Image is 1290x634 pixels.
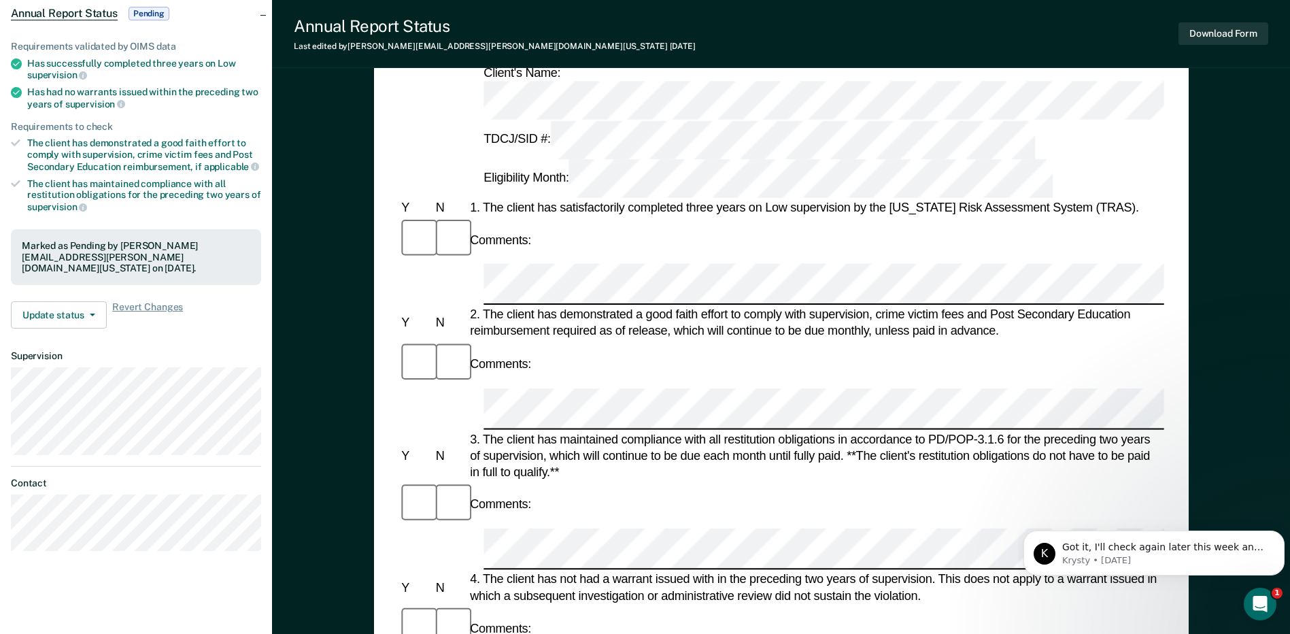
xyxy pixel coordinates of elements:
[11,478,261,489] dt: Contact
[11,350,261,362] dt: Supervision
[481,120,1037,159] div: TDCJ/SID #:
[27,58,261,81] div: Has successfully completed three years on Low
[11,121,261,133] div: Requirements to check
[11,301,107,329] button: Update status
[398,315,432,331] div: Y
[27,201,87,212] span: supervision
[11,7,118,20] span: Annual Report Status
[27,178,261,213] div: The client has maintained compliance with all restitution obligations for the preceding two years of
[467,356,534,372] div: Comments:
[398,199,432,216] div: Y
[204,161,259,172] span: applicable
[294,41,696,51] div: Last edited by [PERSON_NAME][EMAIL_ADDRESS][PERSON_NAME][DOMAIN_NAME][US_STATE]
[467,496,534,512] div: Comments:
[467,571,1164,604] div: 4. The client has not had a warrant issued with in the preceding two years of supervision. This d...
[467,199,1164,216] div: 1. The client has satisfactorily completed three years on Low supervision by the [US_STATE] Risk ...
[27,86,261,110] div: Has had no warrants issued within the preceding two years of
[129,7,169,20] span: Pending
[1178,22,1268,45] button: Download Form
[432,448,466,464] div: N
[432,315,466,331] div: N
[467,307,1164,339] div: 2. The client has demonstrated a good faith effort to comply with supervision, crime victim fees ...
[27,69,87,80] span: supervision
[27,137,261,172] div: The client has demonstrated a good faith effort to comply with supervision, crime victim fees and...
[11,41,261,52] div: Requirements validated by OIMS data
[398,580,432,596] div: Y
[22,240,250,274] div: Marked as Pending by [PERSON_NAME][EMAIL_ADDRESS][PERSON_NAME][DOMAIN_NAME][US_STATE] on [DATE].
[481,159,1055,198] div: Eligibility Month:
[294,16,696,36] div: Annual Report Status
[398,448,432,464] div: Y
[432,199,466,216] div: N
[1244,588,1276,620] iframe: Intercom live chat
[112,301,183,329] span: Revert Changes
[65,99,125,110] span: supervision
[432,580,466,596] div: N
[1272,588,1283,599] span: 1
[467,232,534,248] div: Comments:
[467,431,1164,480] div: 3. The client has maintained compliance with all restitution obligations in accordance to PD/POP-...
[670,41,696,51] span: [DATE]
[1018,502,1290,597] iframe: Intercom notifications message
